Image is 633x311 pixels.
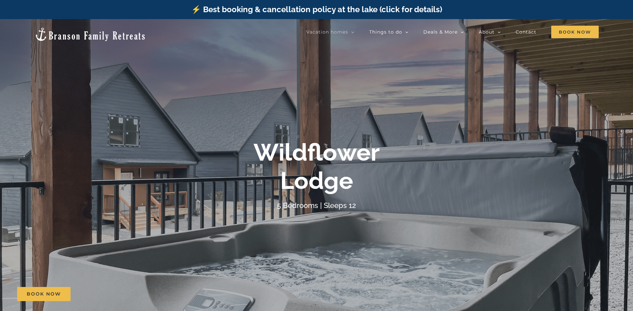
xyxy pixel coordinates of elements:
[479,30,495,34] span: About
[516,30,536,34] span: Contact
[191,5,442,14] a: ⚡️ Best booking & cancellation policy at the lake (click for details)
[277,201,356,210] h4: 5 Bedrooms | Sleeps 12
[27,291,61,297] span: Book Now
[306,25,354,39] a: Vacation homes
[306,30,348,34] span: Vacation homes
[423,30,458,34] span: Deals & More
[423,25,464,39] a: Deals & More
[479,25,501,39] a: About
[369,25,408,39] a: Things to do
[551,26,599,38] span: Book Now
[369,30,402,34] span: Things to do
[254,138,380,194] b: Wildflower Lodge
[306,25,599,39] nav: Main Menu
[34,27,146,42] img: Branson Family Retreats Logo
[17,287,71,301] a: Book Now
[516,25,536,39] a: Contact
